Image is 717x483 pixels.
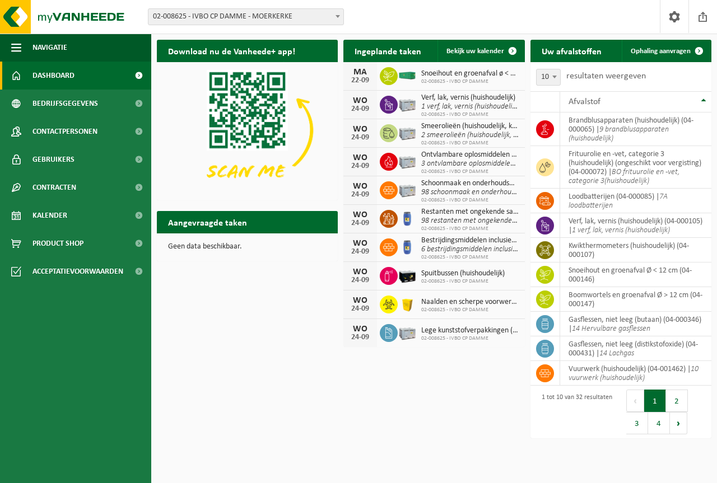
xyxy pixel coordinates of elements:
[631,48,691,55] span: Ophaling aanvragen
[666,390,688,412] button: 2
[421,269,505,278] span: Spuitbussen (huishoudelijk)
[349,105,371,113] div: 24-09
[421,131,564,139] i: 2 smeerolieën (huishoudelijk, kleinverpakking)
[572,226,670,235] i: 1 verf, lak, vernis (huishoudelijk)
[349,96,371,105] div: WO
[626,390,644,412] button: Previous
[421,179,519,188] span: Schoonmaak en onderhoudsmiddelen (huishoudelijk)
[421,111,519,118] span: 02-008625 - IVBO CP DAMME
[421,78,519,85] span: 02-008625 - IVBO CP DAMME
[349,268,371,276] div: WO
[560,262,711,287] td: snoeihout en groenafval Ø < 12 cm (04-000146)
[421,93,519,102] span: Verf, lak, vernis (huishoudelijk)
[148,9,343,25] span: 02-008625 - IVBO CP DAMME - MOERKERKE
[421,122,519,131] span: Smeerolieën (huishoudelijk, kleinverpakking)
[343,40,432,62] h2: Ingeplande taken
[398,151,417,170] img: PB-LB-0680-HPE-GY-11
[560,312,711,336] td: gasflessen, niet leeg (butaan) (04-000346) |
[421,236,519,245] span: Bestrijdingsmiddelen inclusief schimmelwerende beschermingsmiddelen (huishoudeli...
[157,40,306,62] h2: Download nu de Vanheede+ app!
[398,180,417,199] img: PB-LB-0680-HPE-GY-11
[349,134,371,142] div: 24-09
[560,189,711,213] td: loodbatterijen (04-000085) |
[349,325,371,334] div: WO
[560,213,711,238] td: verf, lak, vernis (huishoudelijk) (04-000105) |
[421,217,603,225] i: 98 restanten met ongekende samenstelling (huishoudelijk)
[349,239,371,248] div: WO
[560,361,711,386] td: vuurwerk (huishoudelijk) (04-001462) |
[536,69,561,86] span: 10
[536,388,612,435] div: 1 tot 10 van 32 resultaten
[560,146,711,189] td: frituurolie en -vet, categorie 3 (huishoudelijk) (ongeschikt voor vergisting) (04-000072) |
[349,219,371,227] div: 24-09
[560,112,711,146] td: brandblusapparaten (huishoudelijk) (04-000065) |
[157,62,338,198] img: Download de VHEPlus App
[32,62,75,90] span: Dashboard
[349,125,371,134] div: WO
[349,182,371,191] div: WO
[566,72,646,81] label: resultaten weergeven
[421,245,620,254] i: 6 bestrijdingsmiddelen inclusief schimmelwerende bescherming
[157,211,258,233] h2: Aangevraagde taken
[32,146,75,173] span: Gebruikers
[398,123,417,142] img: PB-LB-0680-HPE-GY-11
[560,238,711,262] td: kwikthermometers (huishoudelijk) (04-000107)
[569,168,679,185] i: BO frituurolie en -vet, categorie 3(huishoudelijk)
[349,191,371,199] div: 24-09
[32,90,98,118] span: Bedrijfsgegevens
[398,208,417,227] img: PB-OT-0120-HPE-00-02
[398,70,417,80] img: HK-XC-30-GN-00
[398,294,417,313] img: LP-SB-00050-HPE-22
[421,226,519,232] span: 02-008625 - IVBO CP DAMME
[421,208,519,217] span: Restanten met ongekende samenstelling (huishoudelijk)
[349,248,371,256] div: 24-09
[32,229,83,257] span: Product Shop
[32,173,76,201] span: Contracten
[32,34,67,62] span: Navigatie
[530,40,613,62] h2: Uw afvalstoffen
[421,151,519,160] span: Ontvlambare oplosmiddelen (huishoudelijk)
[622,40,710,62] a: Ophaling aanvragen
[421,254,519,261] span: 02-008625 - IVBO CP DAMME
[421,69,519,78] span: Snoeihout en groenafval ø < 12 cm
[648,412,670,434] button: 4
[446,48,504,55] span: Bekijk uw kalender
[32,201,67,229] span: Kalender
[421,326,519,335] span: Lege kunststofverpakkingen (huishoudelijk)
[644,390,666,412] button: 1
[560,336,711,361] td: gasflessen, niet leeg (distikstofoxide) (04-000431) |
[421,307,519,313] span: 02-008625 - IVBO CP DAMME
[349,68,371,77] div: MA
[421,197,519,204] span: 02-008625 - IVBO CP DAMME
[569,365,699,382] i: 10 vuurwerk (huishoudelijk)
[421,278,505,285] span: 02-008625 - IVBO CP DAMME
[537,69,560,85] span: 10
[349,296,371,305] div: WO
[349,210,371,219] div: WO
[560,287,711,312] td: boomwortels en groenafval Ø > 12 cm (04-000147)
[437,40,524,62] a: Bekijk uw kalender
[421,335,519,342] span: 02-008625 - IVBO CP DAMME
[398,237,417,256] img: PB-OT-0120-HPE-00-02
[421,188,594,196] i: 98 schoonmaak en onderhoudsmiddelen (huishoudelijk)
[349,162,371,170] div: 24-09
[670,412,687,434] button: Next
[168,243,327,251] p: Geen data beschikbaar.
[349,276,371,284] div: 24-09
[148,8,344,25] span: 02-008625 - IVBO CP DAMME - MOERKERKE
[32,118,97,146] span: Contactpersonen
[398,322,417,341] img: PB-LB-0680-HPE-GY-11
[32,257,123,285] span: Acceptatievoorwaarden
[569,193,668,210] i: 7A loodbatterijen
[421,140,519,147] span: 02-008625 - IVBO CP DAMME
[349,153,371,162] div: WO
[421,298,519,307] span: Naalden en scherpe voorwerpen (huishoudelijk)
[599,349,634,358] i: 14 Lachgas
[421,168,519,175] span: 02-008625 - IVBO CP DAMME
[349,305,371,313] div: 24-09
[569,97,600,106] span: Afvalstof
[421,102,519,111] i: 1 verf, lak, vernis (huishoudelijk)
[421,160,561,168] i: 3 ontvlambare oplosmiddelen (huishoudelijk)
[349,77,371,85] div: 22-09
[626,412,648,434] button: 3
